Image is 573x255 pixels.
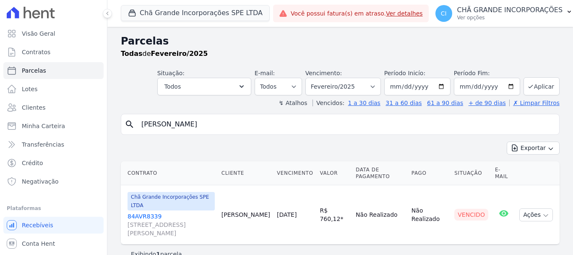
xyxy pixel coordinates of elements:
[7,203,100,213] div: Plataformas
[255,70,275,76] label: E-mail:
[121,34,560,49] h2: Parcelas
[384,70,425,76] label: Período Inicío:
[121,50,143,58] strong: Todas
[507,142,560,155] button: Exportar
[22,103,45,112] span: Clientes
[457,14,563,21] p: Ver opções
[121,5,270,21] button: Chã Grande Incorporações SPE LTDA
[22,66,46,75] span: Parcelas
[427,100,463,106] a: 61 a 90 dias
[277,211,297,218] a: [DATE]
[273,161,316,185] th: Vencimento
[3,136,104,153] a: Transferências
[151,50,208,58] strong: Fevereiro/2025
[121,161,218,185] th: Contrato
[3,217,104,234] a: Recebíveis
[385,100,422,106] a: 31 a 60 dias
[3,81,104,97] a: Lotes
[316,161,352,185] th: Valor
[128,221,215,237] span: [STREET_ADDRESS][PERSON_NAME]
[291,9,423,18] span: Você possui fatura(s) em atraso.
[22,177,59,186] span: Negativação
[519,208,553,221] button: Ações
[305,70,342,76] label: Vencimento:
[22,239,55,248] span: Conta Hent
[441,11,447,16] span: CI
[454,209,488,221] div: Vencido
[22,29,55,38] span: Visão Geral
[128,192,215,210] span: Chã Grande Incorporações SPE LTDA
[3,155,104,171] a: Crédito
[3,62,104,79] a: Parcelas
[164,81,181,92] span: Todos
[22,85,38,93] span: Lotes
[352,185,408,244] td: Não Realizado
[348,100,380,106] a: 1 a 30 dias
[22,140,64,149] span: Transferências
[22,159,43,167] span: Crédito
[3,25,104,42] a: Visão Geral
[454,69,520,78] label: Período Fim:
[125,119,135,129] i: search
[386,10,423,17] a: Ver detalhes
[3,44,104,60] a: Contratos
[408,185,451,244] td: Não Realizado
[492,161,516,185] th: E-mail
[3,235,104,252] a: Conta Hent
[3,173,104,190] a: Negativação
[408,161,451,185] th: Pago
[121,49,208,59] p: de
[313,100,344,106] label: Vencidos:
[469,100,506,106] a: + de 90 dias
[218,185,273,244] td: [PERSON_NAME]
[22,122,65,130] span: Minha Carteira
[352,161,408,185] th: Data de Pagamento
[136,116,556,133] input: Buscar por nome do lote ou do cliente
[22,48,50,56] span: Contratos
[22,221,53,229] span: Recebíveis
[316,185,352,244] td: R$ 760,12
[524,77,560,95] button: Aplicar
[451,161,492,185] th: Situação
[457,6,563,14] p: CHÃ GRANDE INCORPORAÇÕES
[509,100,560,106] a: ✗ Limpar Filtros
[3,118,104,134] a: Minha Carteira
[128,212,215,237] a: 84AVR8339[STREET_ADDRESS][PERSON_NAME]
[157,78,251,95] button: Todos
[279,100,307,106] label: ↯ Atalhos
[157,70,185,76] label: Situação:
[3,99,104,116] a: Clientes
